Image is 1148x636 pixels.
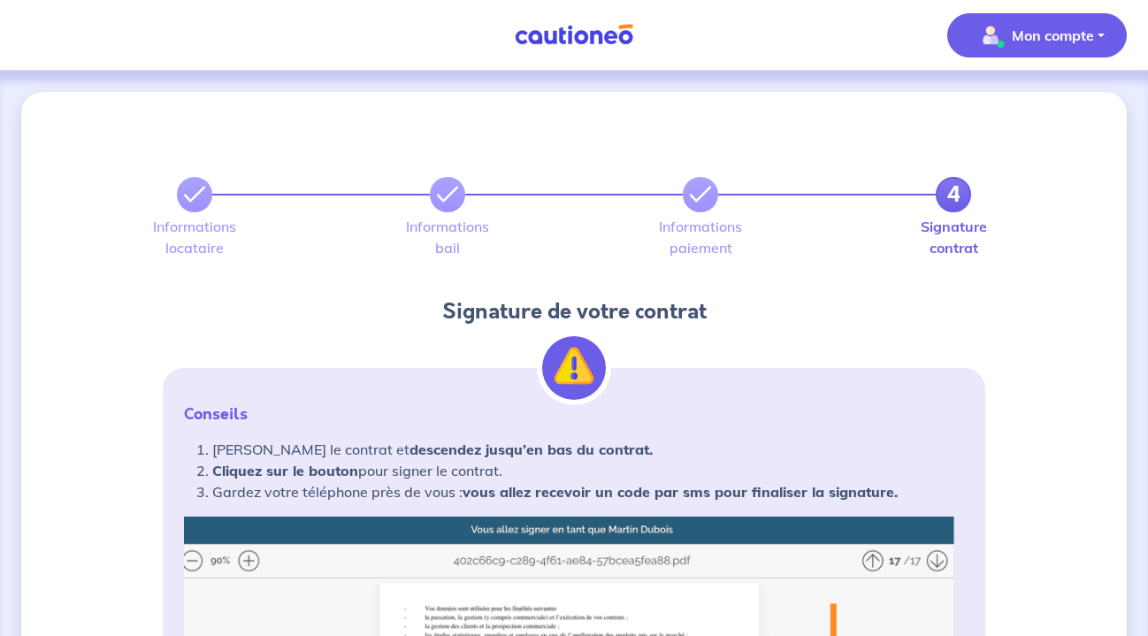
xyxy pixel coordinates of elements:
[976,21,1005,50] img: illu_account_valid_menu.svg
[683,219,718,255] label: Informations paiement
[508,24,640,46] img: Cautioneo
[184,403,964,425] p: Conseils
[463,483,898,501] strong: vous allez recevoir un code par sms pour finaliser la signature.
[936,177,971,212] a: 4
[177,219,212,255] label: Informations locataire
[430,219,465,255] label: Informations bail
[1012,25,1094,46] p: Mon compte
[212,481,964,502] li: Gardez votre téléphone près de vous :
[936,219,971,255] label: Signature contrat
[163,297,985,326] h4: Signature de votre contrat
[212,462,358,479] strong: Cliquez sur le bouton
[212,460,964,481] li: pour signer le contrat.
[409,441,653,458] strong: descendez jusqu’en bas du contrat.
[542,336,606,400] img: illu_alert.svg
[212,439,964,460] li: [PERSON_NAME] le contrat et
[947,13,1127,57] button: illu_account_valid_menu.svgMon compte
